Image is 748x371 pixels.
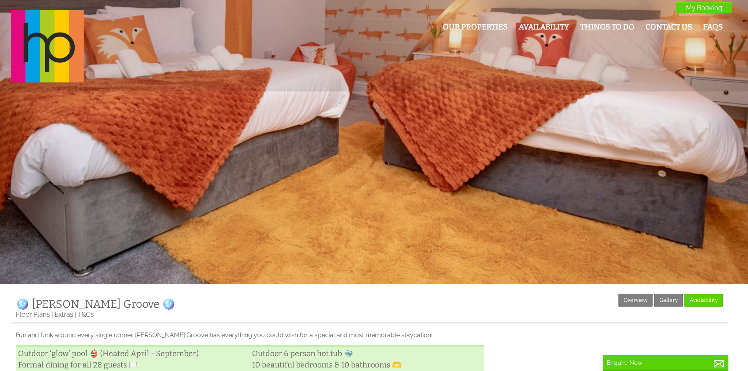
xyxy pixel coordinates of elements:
a: Availability [519,22,569,31]
a: 🪩 [PERSON_NAME] Groove 🪩 [16,298,176,311]
li: Outdoor ‘glow’ pool 👙 (Heated April - September) [16,348,250,359]
li: Outdoor 6 person hot tub 🐳 [250,348,484,359]
a: Things To Do [580,22,635,31]
a: Floor Plans [16,311,50,318]
a: Gallery [654,294,683,307]
li: Formal dining for all 28 guests 🍽️ [16,359,250,371]
img: Halula Properties [11,10,84,82]
p: Enquire Now [607,359,724,366]
a: T&Cs [78,311,94,318]
a: Extras [55,311,73,318]
a: Availability [684,294,723,307]
a: Overview [618,294,653,307]
p: Fun and funk around every single corner. [PERSON_NAME] Groove has everything you could wish for a... [16,331,484,339]
a: FAQs [703,22,723,31]
a: Our Properties [443,22,508,31]
li: 10 beautiful bedrooms & 10 bathrooms 🫶 [250,359,484,371]
a: My Booking [676,2,732,13]
a: Contact Us [646,22,692,31]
